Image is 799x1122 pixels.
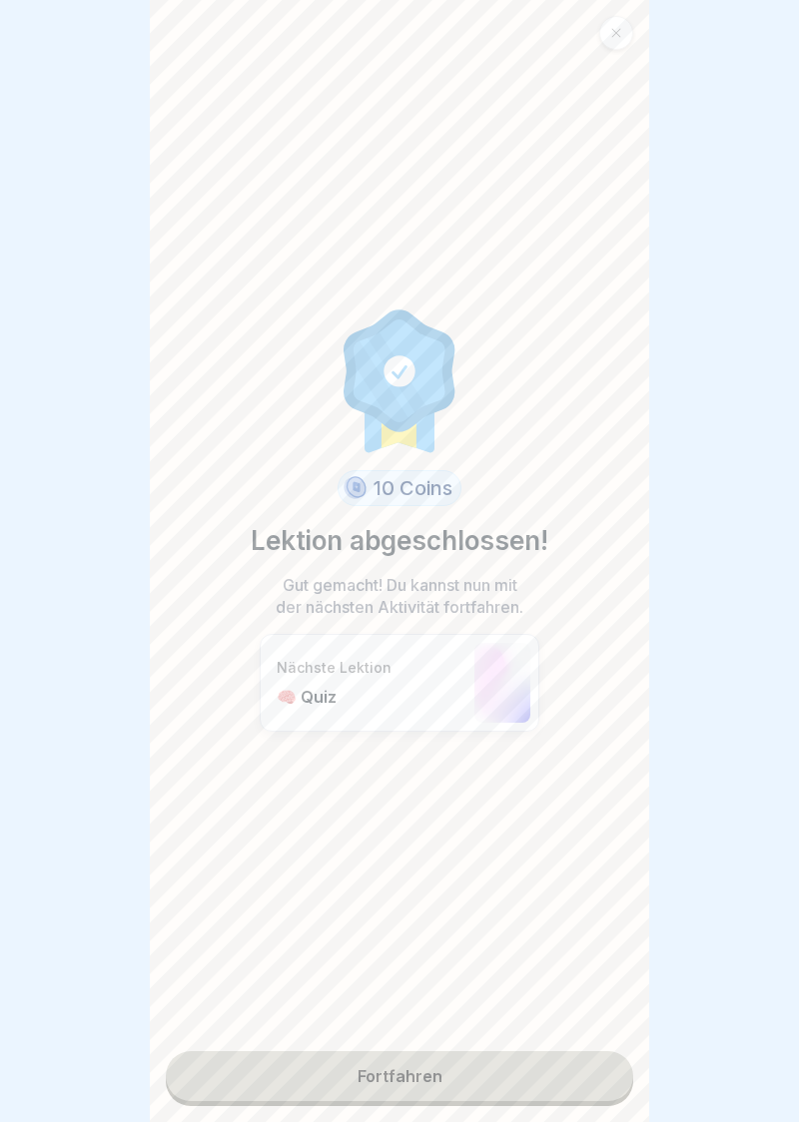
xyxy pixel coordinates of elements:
[277,687,464,707] p: 🧠 Quiz
[166,1051,633,1101] a: Fortfahren
[251,522,548,560] p: Lektion abgeschlossen!
[333,304,466,454] img: completion.svg
[270,574,529,618] p: Gut gemacht! Du kannst nun mit der nächsten Aktivität fortfahren.
[338,470,461,506] div: 10 Coins
[341,473,370,503] img: coin.svg
[277,659,464,677] p: Nächste Lektion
